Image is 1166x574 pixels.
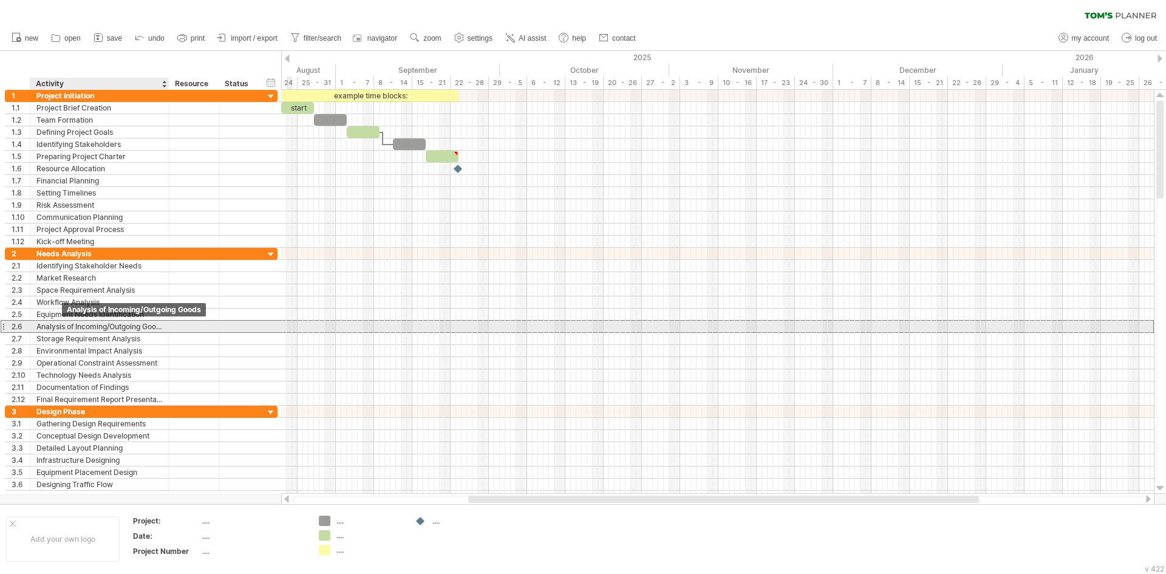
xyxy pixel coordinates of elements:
div: 1.5 [12,151,30,162]
div: Risk Assessment [36,199,163,211]
span: print [191,34,205,43]
div: .... [336,545,403,555]
div: 1 - 7 [833,77,871,89]
div: 1.11 [12,224,30,235]
div: 3.4 [12,454,30,466]
div: Defining Project Goals [36,126,163,138]
a: print [174,30,208,46]
span: navigator [367,34,397,43]
div: 1.9 [12,199,30,211]
div: Project Approval Process [36,224,163,235]
div: Setting Timelines [36,187,163,199]
div: 3.6 [12,479,30,490]
div: start [281,102,314,114]
a: AI assist [502,30,550,46]
div: 3.5 [12,466,30,478]
a: help [556,30,590,46]
span: open [64,34,81,43]
div: Date: [133,531,200,541]
span: new [25,34,38,43]
div: Needs Analysis [36,248,163,259]
div: Identifying Stakeholders [36,138,163,150]
a: save [90,30,126,46]
div: 2.11 [12,381,30,393]
div: .... [202,546,304,556]
div: 2.5 [12,309,30,320]
div: 2.7 [12,333,30,344]
div: 29 - 5 [489,77,527,89]
div: 2.4 [12,296,30,308]
div: 10 - 16 [718,77,757,89]
div: .... [202,516,304,526]
span: save [107,34,122,43]
div: 3 - 9 [680,77,718,89]
div: 13 - 19 [565,77,604,89]
a: filter/search [287,30,345,46]
div: Project Number [133,546,200,556]
div: Team Formation [36,114,163,126]
div: September 2025 [336,64,500,77]
div: Project: [133,516,200,526]
div: 2.9 [12,357,30,369]
div: 8 - 14 [374,77,412,89]
div: Analysis of Incoming/Outgoing Goods [62,303,206,316]
div: 2.8 [12,345,30,357]
div: Status [225,78,251,90]
div: Infrastructure Designing [36,454,163,466]
div: 15 - 21 [910,77,948,89]
div: 1.12 [12,236,30,247]
div: Preparing Project Charter [36,151,163,162]
div: Add your own logo [6,516,120,562]
div: Project Brief Creation [36,102,163,114]
div: .... [432,516,499,526]
div: Equipment Needs Identification [36,309,163,320]
div: 2 [12,248,30,259]
span: help [572,34,586,43]
div: 22 - 28 [451,77,489,89]
a: navigator [351,30,401,46]
div: Documentation of Findings [36,381,163,393]
div: 1.10 [12,211,30,223]
div: Detailed Layout Planning [36,442,163,454]
div: 2.12 [12,394,30,405]
div: 25 - 31 [298,77,336,89]
div: Communication Planning [36,211,163,223]
div: 2.2 [12,272,30,284]
div: Analysis of Incoming/Outgoing Goods [36,321,163,332]
span: settings [468,34,493,43]
span: AI assist [519,34,546,43]
div: Space Requirement Analysis [36,284,163,296]
div: Design Phase [36,406,163,417]
div: example time blocks: [281,90,459,101]
div: 1 [12,90,30,101]
div: .... [336,530,403,541]
a: open [48,30,84,46]
span: my account [1072,34,1109,43]
div: 19 - 25 [1101,77,1139,89]
div: 12 - 18 [1063,77,1101,89]
div: Storage Requirement Analysis [36,333,163,344]
div: 5 - 11 [1025,77,1063,89]
div: 6 - 12 [527,77,565,89]
div: Final Requirement Report Presentation [36,394,163,405]
div: 1 - 7 [336,77,374,89]
div: 1.3 [12,126,30,138]
div: 17 - 23 [757,77,795,89]
div: 20 - 26 [604,77,642,89]
a: log out [1119,30,1161,46]
div: December 2025 [833,64,1003,77]
div: Financial Planning [36,175,163,186]
div: 2.10 [12,369,30,381]
div: v 422 [1145,564,1164,573]
span: zoom [423,34,441,43]
div: 8 - 14 [871,77,910,89]
div: .... [336,516,403,526]
div: Operational Constraint Assessment [36,357,163,369]
div: 1.4 [12,138,30,150]
div: November 2025 [669,64,833,77]
div: 15 - 21 [412,77,451,89]
div: Market Research [36,272,163,284]
div: Workflow Analysis [36,296,163,308]
div: 3.7 [12,491,30,502]
span: import / export [231,34,278,43]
